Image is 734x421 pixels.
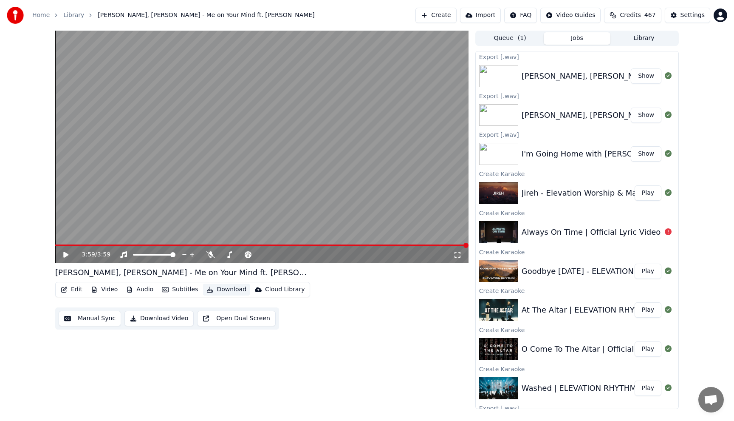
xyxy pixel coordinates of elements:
button: Show [631,108,661,123]
button: Import [460,8,501,23]
div: Create Karaoke [476,324,678,335]
img: youka [7,7,24,24]
span: ( 1 ) [518,34,526,43]
span: 467 [644,11,656,20]
div: Jireh - Elevation Worship & Maverick City [522,187,678,199]
a: Library [63,11,84,20]
button: Play [635,185,661,201]
button: Credits467 [604,8,661,23]
button: Open Dual Screen [197,311,276,326]
button: Play [635,381,661,396]
div: Create Karaoke [476,364,678,374]
nav: breadcrumb [32,11,315,20]
div: Export [.wav] [476,129,678,139]
div: Create Karaoke [476,168,678,179]
button: Show [631,146,661,162]
div: Goodbye [DATE] - ELEVATION RHYTHM [522,265,669,277]
div: Export [.wav] [476,403,678,413]
div: / [82,250,102,259]
div: Export [.wav] [476,51,678,62]
button: Jobs [544,32,611,45]
button: Video [88,284,121,296]
div: Create Karaoke [476,208,678,218]
span: 3:59 [82,250,95,259]
button: Edit [57,284,86,296]
button: Download [203,284,250,296]
button: Play [635,341,661,357]
button: Create [415,8,457,23]
button: Queue [477,32,544,45]
button: Download Video [124,311,194,326]
a: Home [32,11,50,20]
div: Cloud Library [265,285,305,294]
div: Washed | ELEVATION RHYTHM [522,382,636,394]
button: FAQ [504,8,537,23]
button: Settings [665,8,710,23]
div: Export [.wav] [476,91,678,101]
button: Show [631,68,661,84]
button: Play [635,302,661,318]
button: Play [635,264,661,279]
div: [PERSON_NAME], [PERSON_NAME] - Me on Your Mind ft. [PERSON_NAME] [55,267,310,279]
div: Create Karaoke [476,285,678,296]
button: Library [610,32,678,45]
span: [PERSON_NAME], [PERSON_NAME] - Me on Your Mind ft. [PERSON_NAME] [98,11,314,20]
span: Credits [620,11,641,20]
button: Subtitles [158,284,201,296]
button: Manual Sync [59,311,121,326]
div: Create Karaoke [476,247,678,257]
div: Open chat [698,387,724,412]
button: Video Guides [540,8,601,23]
div: Settings [680,11,705,20]
span: 3:59 [97,250,110,259]
button: Audio [123,284,157,296]
div: I'm Going Home with [PERSON_NAME] [522,148,668,160]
